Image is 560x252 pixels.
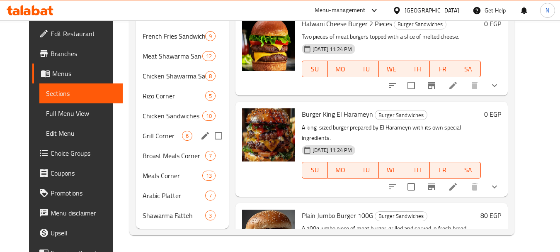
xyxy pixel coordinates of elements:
span: Plain Jumbo Burger 100G [302,209,373,222]
img: Burger King El Harameyn [242,108,295,161]
button: TH [404,162,430,179]
span: Edit Restaurant [51,29,116,39]
button: MO [328,61,354,77]
span: Select to update [402,178,420,196]
a: Upsell [32,223,123,243]
span: Menu disclaimer [51,208,116,218]
span: 7 [206,192,215,200]
div: Chicken Sandwiches10 [136,106,229,126]
span: Sections [46,88,116,98]
span: Menus [52,69,116,78]
a: Choice Groups [32,143,123,163]
span: Branches [51,49,116,59]
span: MO [331,164,350,176]
button: FR [430,162,456,179]
span: SU [305,63,324,75]
div: items [202,171,216,181]
a: Menu disclaimer [32,203,123,223]
h6: 80 EGP [480,210,501,221]
div: Burger Sandwiches [375,211,427,221]
div: Chicken Shawarma Sandwiches [143,71,205,81]
div: Rizo Corner [143,91,205,101]
button: SU [302,162,327,179]
span: 10 [203,112,215,120]
span: 7 [206,152,215,160]
span: 12 [203,52,215,60]
span: Promotions [51,188,116,198]
span: Meat Shawarma Sandwiches [143,51,202,61]
span: French Fries Sandwiches [143,31,205,41]
p: Two pieces of meat burgers topped with a slice of melted cheese. [302,32,481,42]
img: Halwani Cheese Burger 2 Pieces [242,18,295,71]
button: SU [302,61,327,77]
span: MO [331,63,350,75]
span: WE [382,63,401,75]
span: Chicken Sandwiches [143,111,202,121]
p: A 100g jumbo piece of meat burger, grilled and served in fresh bread. [302,223,477,234]
div: items [205,210,216,220]
svg: Show Choices [490,182,499,192]
button: Branch-specific-item [422,177,441,197]
span: 6 [182,132,192,140]
button: delete [465,76,485,95]
div: items [205,151,216,161]
span: SA [458,164,478,176]
div: Arabic Platter7 [136,186,229,206]
svg: Show Choices [490,81,499,91]
div: items [205,91,216,101]
h6: 0 EGP [484,108,501,120]
a: Edit Restaurant [32,24,123,44]
button: Branch-specific-item [422,76,441,95]
span: TU [356,63,376,75]
span: Broast Meals Corner [143,151,205,161]
div: items [205,71,216,81]
span: [DATE] 11:24 PM [309,45,355,53]
button: SA [455,162,481,179]
a: Promotions [32,183,123,203]
div: [GEOGRAPHIC_DATA] [405,6,459,15]
button: sort-choices [383,177,402,197]
span: TH [407,164,427,176]
button: WE [379,61,405,77]
p: A king-sized burger prepared by El Harameyn with its own special ingredients. [302,122,481,143]
span: 13 [203,172,215,180]
button: MO [328,162,354,179]
span: FR [433,164,452,176]
span: SU [305,164,324,176]
span: Halwani Cheese Burger 2 Pieces [302,17,392,30]
a: Branches [32,44,123,64]
span: Arabic Platter [143,191,205,201]
button: sort-choices [383,76,402,95]
button: TU [353,162,379,179]
span: Shawarma Fatteh [143,210,205,220]
div: items [202,51,216,61]
button: TU [353,61,379,77]
button: show more [485,177,504,197]
span: Grill Corner [143,131,182,141]
span: 3 [206,212,215,220]
div: Grill Corner6edit [136,126,229,146]
span: Burger Sandwiches [394,20,446,29]
span: Select to update [402,77,420,94]
a: Edit menu item [448,81,458,91]
h6: 0 EGP [484,18,501,29]
span: TH [407,63,427,75]
a: Edit menu item [448,182,458,192]
a: Edit Menu [39,123,123,143]
span: 8 [206,72,215,80]
span: Meals Corner [143,171,202,181]
button: FR [430,61,456,77]
span: Full Menu View [46,108,116,118]
button: show more [485,76,504,95]
span: FR [433,63,452,75]
span: Burger King El Harameyn [302,108,373,120]
span: [DATE] 11:24 PM [309,146,355,154]
span: SA [458,63,478,75]
button: WE [379,162,405,179]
